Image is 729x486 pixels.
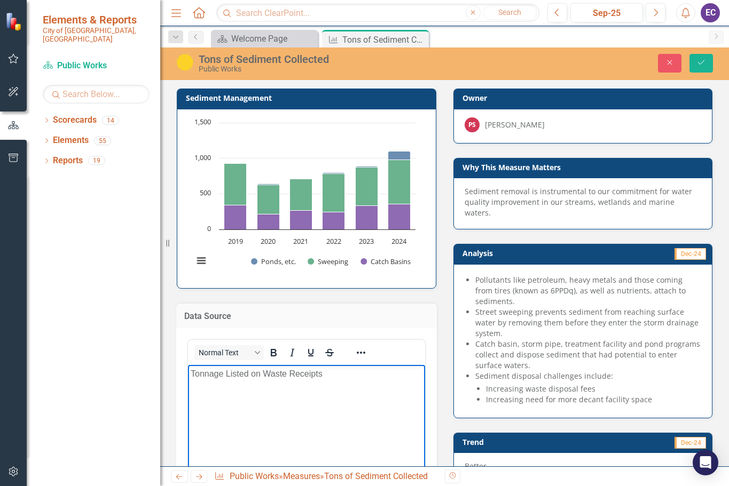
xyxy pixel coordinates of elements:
text: 500 [200,188,211,197]
li: Increasing need for more decant facility space [486,394,702,405]
path: 2024, 626. Sweeping. [388,160,411,204]
button: Block Normal Text [194,345,264,360]
div: Public Works [199,65,471,73]
li: Increasing waste disposal fees [486,384,702,394]
a: Reports [53,155,83,167]
path: 2020, 214. Catch Basins. [257,214,280,229]
li: Street sweeping prevents sediment from reaching surface water by removing them before they enter ... [475,307,702,339]
h3: Analysis [463,249,581,257]
input: Search ClearPoint... [216,4,539,22]
path: 2019, 585. Sweeping. [224,163,247,205]
button: Show Catch Basins [360,257,411,266]
text: 2021 [293,236,308,246]
button: Italic [283,345,301,360]
div: » » [214,471,436,483]
button: Search [483,5,537,20]
span: Better [465,461,487,471]
text: 2019 [228,236,243,246]
h3: Sediment Management [186,94,431,102]
button: EC [701,3,720,22]
path: 2019, 340. Catch Basins. [224,205,247,229]
g: Catch Basins, bar series 3 of 3 with 6 bars. [224,204,411,229]
button: Show Ponds, etc. [251,257,296,266]
div: Welcome Page [231,32,315,45]
text: 2023 [359,236,374,246]
span: Dec-24 [675,248,706,260]
text: 0 [207,224,211,233]
h3: Data Source [184,312,429,321]
div: Tons of Sediment Collected [342,33,426,46]
a: Measures [283,471,320,481]
div: Open Intercom Messenger [693,450,718,475]
li: Catch basin, storm pipe, treatment facility and pond programs collect and dispose sediment that h... [475,339,702,371]
span: Elements & Reports [43,13,150,26]
path: 2024, 353. Catch Basins. [388,204,411,229]
g: Sweeping, bar series 2 of 3 with 6 bars. [224,160,411,214]
span: Search [498,8,521,17]
div: [PERSON_NAME] [485,119,545,130]
div: 14 [102,116,119,125]
button: Sep-25 [570,3,644,22]
text: 1,500 [194,117,211,126]
small: City of [GEOGRAPHIC_DATA], [GEOGRAPHIC_DATA] [43,26,150,44]
text: 2022 [326,236,341,246]
img: Caution [176,54,193,71]
button: Bold [264,345,283,360]
path: 2021, 264. Catch Basins. [290,210,312,229]
li: Pollutants like petroleum, heavy metals and those coming from tires (known as 6PPDq), as well as ... [475,275,702,307]
a: Scorecards [53,114,97,126]
a: Public Works [43,60,150,72]
div: PS [465,117,480,132]
span: Dec-24 [675,437,706,449]
button: Underline [302,345,320,360]
path: 2022, 545. Sweeping. [323,173,345,212]
svg: Interactive chart [188,117,421,277]
path: 2022, 241. Catch Basins. [323,212,345,229]
a: Public Works [230,471,279,481]
path: 2021, 444. Sweeping. [290,179,312,210]
input: Search Below... [43,85,150,103]
h3: Owner [463,94,708,102]
button: Reveal or hide additional toolbar items [352,345,370,360]
img: ClearPoint Strategy [5,12,24,31]
text: 2024 [391,236,407,246]
text: 1,000 [194,153,211,162]
li: Sediment disposal challenges include: [475,371,702,405]
path: 2023, 335. Catch Basins. [356,205,378,229]
button: Strikethrough [320,345,339,360]
button: View chart menu, Chart [194,253,209,268]
div: Tons of Sediment Collected [324,471,428,481]
path: 2020, 10. Ponds, etc.. [257,184,280,185]
path: 2023, 10. Ponds, etc.. [356,166,378,167]
text: 2020 [261,236,276,246]
h3: Why This Measure Matters [463,163,708,171]
div: 19 [88,156,105,165]
path: 2021, 10. Ponds, etc.. [290,178,311,179]
p: Sediment removal is instrumental to our commitment for water quality improvement in our streams, ... [465,186,702,218]
span: Normal Text [199,348,251,357]
h3: Trend [463,438,560,446]
button: Show Sweeping [308,257,349,266]
path: 2023, 542. Sweeping. [356,167,378,205]
path: 2020, 414. Sweeping. [257,185,280,214]
a: Welcome Page [214,32,315,45]
div: Tons of Sediment Collected [199,53,471,65]
div: Sep-25 [574,7,640,20]
path: 2022, 10. Ponds, etc.. [323,172,345,173]
a: Elements [53,134,89,147]
path: 2024, 117. Ponds, etc.. [388,151,411,160]
div: 55 [94,136,111,145]
div: Chart. Highcharts interactive chart. [188,117,425,277]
